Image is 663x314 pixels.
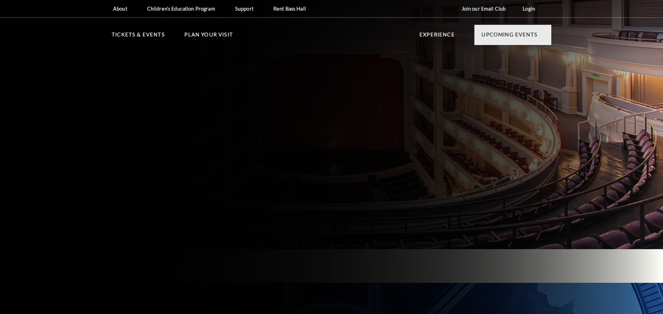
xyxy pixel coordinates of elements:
p: Tickets & Events [112,30,165,43]
p: Plan Your Visit [184,30,233,43]
p: Upcoming Events [481,30,537,43]
p: Support [235,6,253,12]
p: Children's Education Program [147,6,215,12]
p: Rent Bass Hall [273,6,306,12]
p: About [113,6,127,12]
p: Experience [419,30,455,43]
